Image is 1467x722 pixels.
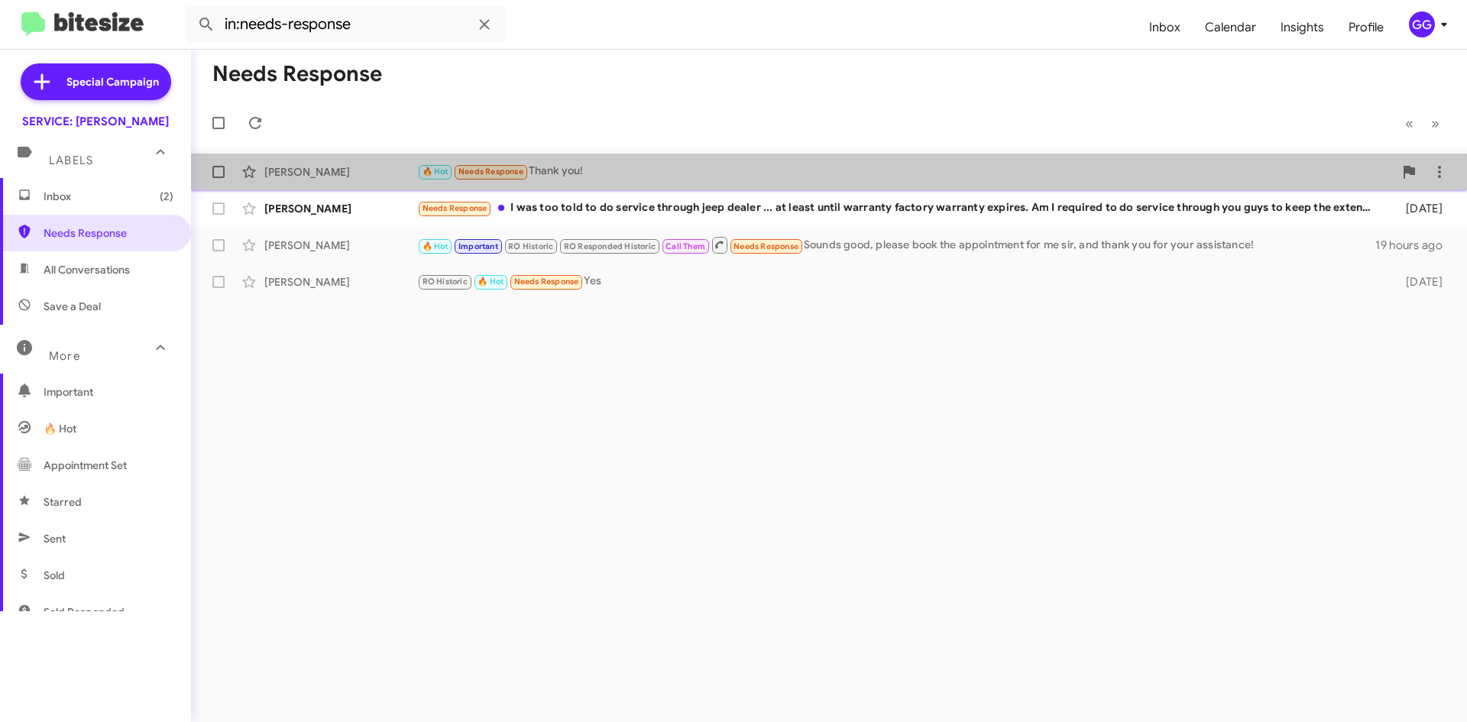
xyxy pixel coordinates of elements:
span: Sold [44,568,65,583]
div: GG [1409,11,1435,37]
span: 🔥 Hot [423,241,449,251]
span: Needs Response [733,241,798,251]
span: Starred [44,494,82,510]
button: Next [1422,108,1449,139]
span: 🔥 Hot [423,167,449,176]
div: [DATE] [1381,201,1455,216]
span: More [49,349,80,363]
div: [PERSON_NAME] [264,164,417,180]
div: I was too told to do service through jeep dealer ... at least until warranty factory warranty exp... [417,199,1381,217]
a: Profile [1336,5,1396,50]
span: (2) [160,189,173,204]
span: 🔥 Hot [478,277,504,287]
span: » [1431,114,1439,133]
span: Important [458,241,498,251]
button: Previous [1396,108,1423,139]
input: Search [185,6,506,43]
div: Yes [417,273,1381,290]
span: Inbox [44,189,173,204]
div: [PERSON_NAME] [264,274,417,290]
nav: Page navigation example [1397,108,1449,139]
span: Needs Response [423,203,487,213]
a: Insights [1268,5,1336,50]
span: Needs Response [44,225,173,241]
h1: Needs Response [212,62,382,86]
div: SERVICE: [PERSON_NAME] [22,114,169,129]
button: GG [1396,11,1450,37]
a: Calendar [1193,5,1268,50]
span: « [1405,114,1414,133]
span: Labels [49,154,93,167]
span: RO Historic [508,241,553,251]
span: Save a Deal [44,299,101,314]
span: Important [44,384,173,400]
span: Sold Responded [44,604,125,620]
a: Special Campaign [21,63,171,100]
div: [DATE] [1381,274,1455,290]
span: RO Responded Historic [564,241,656,251]
span: 🔥 Hot [44,421,76,436]
div: [PERSON_NAME] [264,238,417,253]
span: Appointment Set [44,458,127,473]
span: Sent [44,531,66,546]
span: Needs Response [514,277,579,287]
a: Inbox [1137,5,1193,50]
div: 19 hours ago [1375,238,1455,253]
span: RO Historic [423,277,468,287]
span: Needs Response [458,167,523,176]
span: All Conversations [44,262,130,277]
div: Sounds good, please book the appointment for me sir, and thank you for your assistance! [417,235,1375,254]
div: Thank you! [417,163,1394,180]
span: Call Them [665,241,705,251]
div: [PERSON_NAME] [264,201,417,216]
span: Special Campaign [66,74,159,89]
